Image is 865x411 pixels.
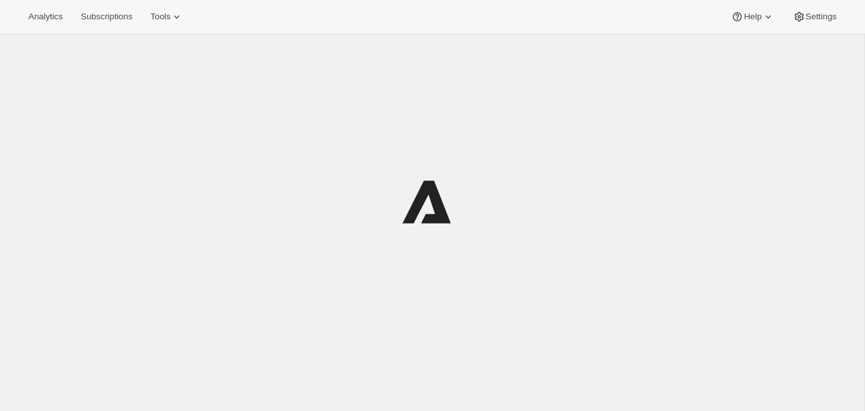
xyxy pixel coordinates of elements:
button: Settings [785,8,844,26]
button: Subscriptions [73,8,140,26]
span: Help [744,12,761,22]
button: Help [723,8,782,26]
span: Subscriptions [81,12,132,22]
span: Analytics [28,12,63,22]
button: Tools [143,8,191,26]
button: Analytics [21,8,70,26]
span: Settings [806,12,837,22]
span: Tools [150,12,170,22]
